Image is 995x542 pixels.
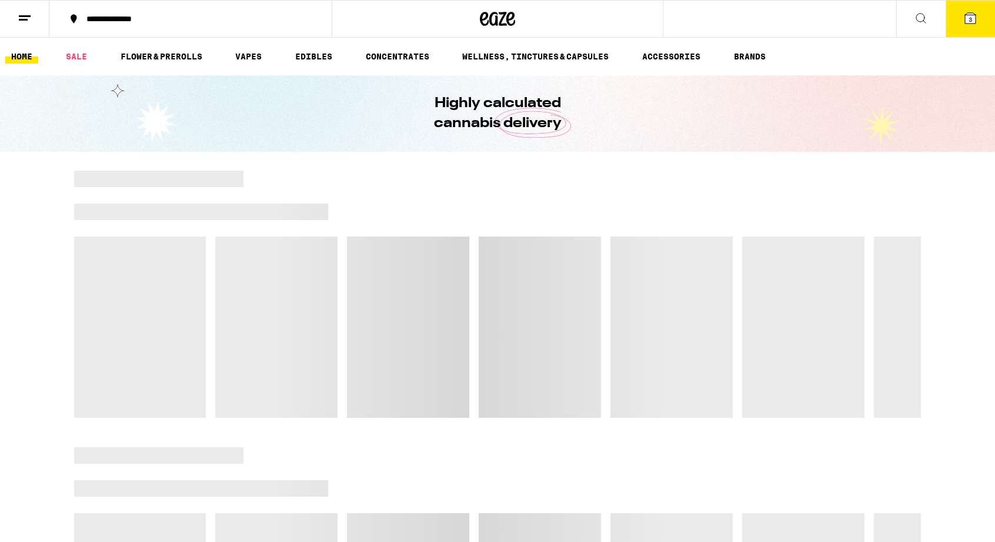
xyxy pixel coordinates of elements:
a: ACCESSORIES [636,49,706,64]
a: WELLNESS, TINCTURES & CAPSULES [456,49,615,64]
a: HOME [5,49,38,64]
a: CONCENTRATES [360,49,435,64]
a: SALE [60,49,93,64]
a: VAPES [229,49,268,64]
span: 3 [969,16,972,23]
h1: Highly calculated cannabis delivery [400,94,595,134]
button: 3 [946,1,995,37]
a: EDIBLES [289,49,338,64]
a: FLOWER & PREROLLS [115,49,208,64]
a: BRANDS [728,49,772,64]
